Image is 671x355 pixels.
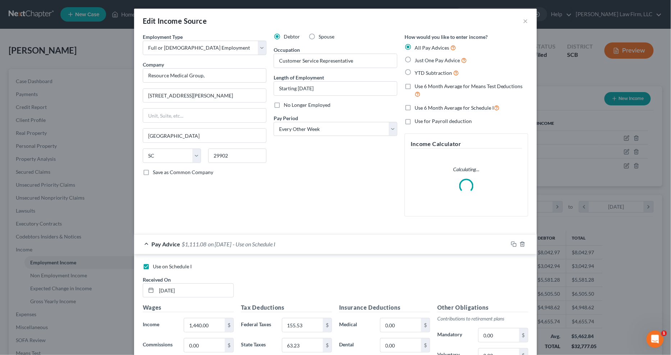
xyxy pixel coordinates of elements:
input: ex: 2 years [274,82,397,95]
span: Use 6 Month Average for Schedule I [415,105,494,111]
h5: Income Calculator [411,140,522,149]
iframe: Intercom live chat [647,331,664,348]
label: Federal Taxes [237,318,278,332]
span: $1,111.08 [182,241,206,247]
span: Debtor [284,33,300,40]
span: Pay Period [274,115,298,121]
label: Length of Employment [274,74,324,81]
input: 0.00 [380,318,421,332]
span: Use 6 Month Average for Means Test Deductions [415,83,523,89]
div: $ [519,328,528,342]
span: No Longer Employed [284,102,330,108]
input: 0.00 [184,318,225,332]
span: Income [143,321,159,327]
input: 0.00 [282,338,323,352]
span: Spouse [319,33,334,40]
input: 0.00 [479,328,519,342]
button: × [523,17,528,25]
input: -- [274,54,397,68]
input: 0.00 [282,318,323,332]
span: 1 [661,331,667,336]
div: $ [323,318,332,332]
label: Medical [335,318,376,332]
input: Enter address... [143,89,266,103]
input: MM/DD/YYYY [156,284,233,297]
span: - Use on Schedule I [233,241,275,247]
div: $ [421,338,430,352]
span: Use on Schedule I [153,263,192,269]
h5: Insurance Deductions [339,303,430,312]
label: Dental [335,338,376,352]
div: $ [225,318,233,332]
span: Use for Payroll deduction [415,118,472,124]
span: Just One Pay Advice [415,57,460,63]
label: Commissions [139,338,180,352]
label: Mandatory [434,328,475,342]
label: State Taxes [237,338,278,352]
h5: Wages [143,303,234,312]
div: $ [323,338,332,352]
label: How would you like to enter income? [405,33,488,41]
span: Employment Type [143,34,183,40]
span: Pay Advice [151,241,180,247]
p: Calculating... [411,166,522,173]
input: Unit, Suite, etc... [143,109,266,122]
h5: Other Obligations [437,303,528,312]
span: Company [143,62,164,68]
label: Occupation [274,46,300,54]
input: 0.00 [380,338,421,352]
span: YTD Subtraction [415,70,452,76]
span: on [DATE] [208,241,231,247]
input: Enter city... [143,129,266,142]
input: Enter zip... [208,149,266,163]
h5: Tax Deductions [241,303,332,312]
p: Contributions to retirement plans [437,315,528,322]
span: Save as Common Company [153,169,213,175]
div: $ [225,338,233,352]
span: Received On [143,277,171,283]
input: 0.00 [184,338,225,352]
span: All Pay Advices [415,45,449,51]
div: Edit Income Source [143,16,207,26]
input: Search company by name... [143,68,266,83]
div: $ [421,318,430,332]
